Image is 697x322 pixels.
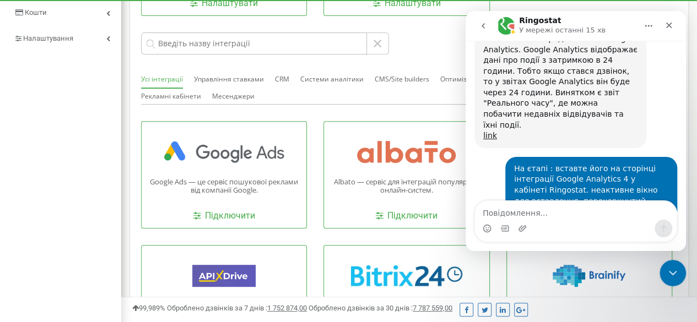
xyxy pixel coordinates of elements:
span: Оброблено дзвінків за 7 днів : [167,304,307,312]
button: Системи аналітики [300,71,364,88]
button: CMS/Site builders [375,71,429,88]
button: Управління ставками [194,71,264,88]
button: Усі інтеграції [141,71,183,89]
u: 1 752 874,00 [267,304,307,312]
span: 99,989% [132,304,165,312]
button: Оптимізація конверсії [440,71,512,88]
a: Підключити [193,210,255,222]
a: Підключити [376,210,437,222]
iframe: Intercom live chat [660,260,686,286]
button: Рекламні кабінети [141,88,201,105]
button: Месенджери [212,88,255,105]
span: Кошти [25,8,47,17]
iframe: Intercom live chat [466,11,686,251]
u: 7 787 559,00 [413,304,452,312]
p: Google Ads — це сервіс пошукової реклами від компанії Google. [150,178,298,195]
span: Налаштування [23,34,73,42]
button: CRM [275,71,289,88]
p: Albato — сервіс для інтеграцій популярних онлайн-систем. [332,178,480,195]
span: Оброблено дзвінків за 30 днів : [309,304,452,312]
input: Введіть назву інтеграції [141,32,367,54]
